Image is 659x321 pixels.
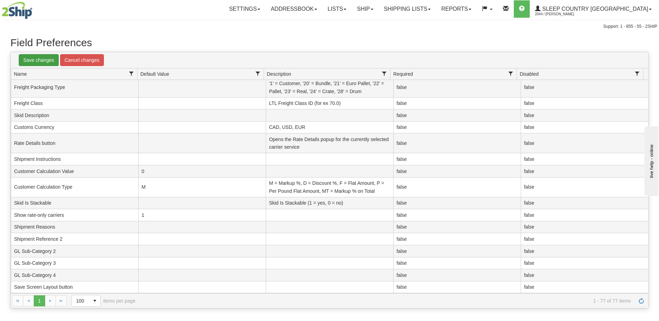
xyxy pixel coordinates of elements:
[521,122,648,134] td: false
[252,68,264,80] a: Default Value filter column settings
[393,78,521,98] td: false
[145,298,631,304] span: 1 - 77 of 77 items
[5,6,64,11] div: live help - online
[521,281,648,294] td: false
[72,295,135,307] span: items per page
[393,233,521,245] td: false
[11,78,138,98] td: Freight Packaging Type
[60,54,104,66] a: Cancel changes
[11,269,138,281] td: GL Sub-Category 4
[266,197,393,209] td: Skid Is Stackable (1 = yes, 0 = no)
[631,68,643,80] a: Disabled filter column settings
[393,153,521,165] td: false
[436,0,477,18] a: Reports
[521,257,648,270] td: false
[393,109,521,122] td: false
[521,269,648,281] td: false
[224,0,265,18] a: Settings
[2,24,657,30] div: Support: 1 - 855 - 55 - 2SHIP
[19,54,59,66] a: Save changes
[535,11,587,18] span: 2044 / [PERSON_NAME]
[521,209,648,221] td: false
[10,37,649,48] h1: Field Preferences
[267,71,291,77] span: Description
[11,165,138,178] td: Customer Calculation Value
[11,209,138,221] td: Show rate-only carriers
[2,2,32,19] img: logo2044.jpg
[378,68,390,80] a: Description filter column settings
[521,233,648,245] td: false
[505,68,517,80] a: Required filter column settings
[140,71,169,77] span: Default Value
[520,71,538,77] span: Disabled
[11,281,138,294] td: Save Screen Layout button
[34,295,45,306] span: Page 1
[266,122,393,134] td: CAD, USD, EUR
[393,281,521,294] td: false
[521,78,648,98] td: false
[322,0,352,18] a: Lists
[11,257,138,270] td: GL Sub-Category 3
[643,125,658,196] iframe: chat widget
[393,209,521,221] td: false
[11,122,138,134] td: Customs Currency
[393,133,521,153] td: false
[11,98,138,110] td: Freight Class
[14,71,27,77] span: Name
[521,109,648,122] td: false
[521,153,648,165] td: false
[521,133,648,153] td: false
[11,197,138,209] td: Skid Is Stackable
[11,221,138,233] td: Shipment Reasons
[393,98,521,110] td: false
[521,221,648,233] td: false
[521,98,648,110] td: false
[521,245,648,257] td: false
[530,0,657,18] a: Sleep Country [GEOGRAPHIC_DATA] 2044 / [PERSON_NAME]
[393,71,413,77] span: Required
[393,197,521,209] td: false
[393,269,521,281] td: false
[11,52,648,68] div: grid toolbar
[521,178,648,197] td: false
[138,209,266,221] td: 1
[393,165,521,178] td: false
[266,133,393,153] td: Opens the Rate Details popup for the currently selected carrier service
[266,98,393,110] td: LTL Freight Class ID (for ex 70.0)
[393,257,521,270] td: false
[352,0,378,18] a: Ship
[138,165,266,178] td: 0
[393,245,521,257] td: false
[125,68,137,80] a: Name filter column settings
[393,122,521,134] td: false
[89,295,100,306] span: select
[521,197,648,209] td: false
[11,245,138,257] td: GL Sub-Category 2
[266,178,393,197] td: M = Markup %, D = Discount %, F = Flat Amount, P = Per Pound Flat Amount, MT = Markup % on Total
[11,233,138,245] td: Shipment Reference 2
[393,221,521,233] td: false
[72,295,101,307] span: Page sizes drop down
[541,6,648,12] span: Sleep Country [GEOGRAPHIC_DATA]
[138,178,266,197] td: M
[636,295,647,306] a: Refresh
[11,178,138,197] td: Customer Calculation Type
[266,78,393,98] td: '1' = Customer, '20' = Bundle, '21' = Euro Pallet, '22' = Pallet, '23' = Real, '24' = Crate, '28'...
[379,0,436,18] a: Shipping lists
[393,178,521,197] td: false
[521,165,648,178] td: false
[11,133,138,153] td: Rate Details button
[11,153,138,165] td: Shipment Instructions
[11,109,138,122] td: Skid Description
[265,0,322,18] a: Addressbook
[76,297,85,304] span: 100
